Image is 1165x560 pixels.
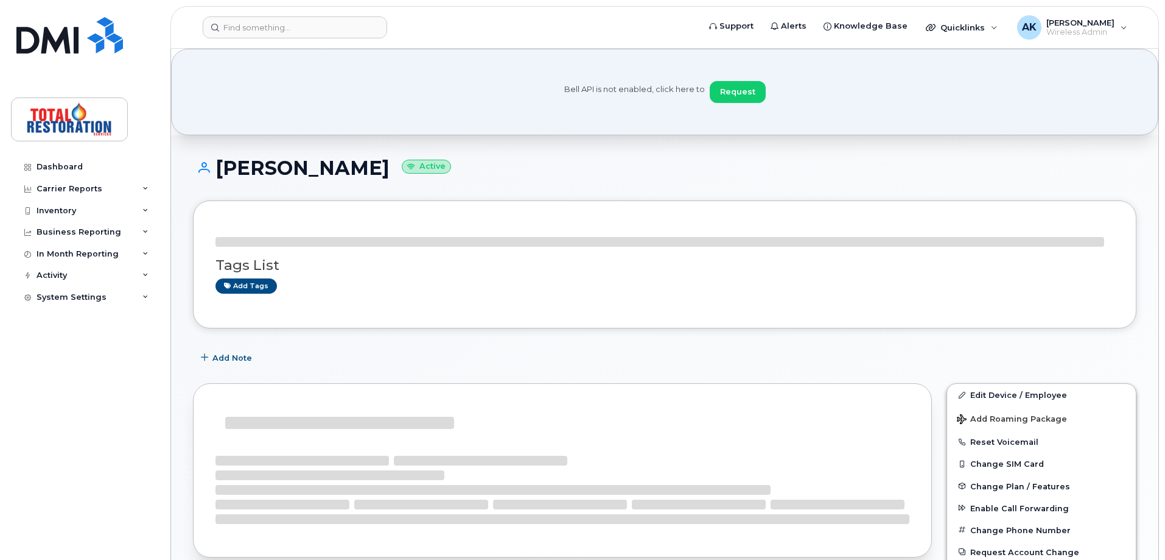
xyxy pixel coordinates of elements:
span: Request [720,86,755,97]
span: Add Roaming Package [957,414,1067,426]
button: Add Note [193,347,262,369]
button: Change Phone Number [947,519,1136,541]
a: Add tags [215,278,277,294]
button: Add Roaming Package [947,406,1136,431]
h1: [PERSON_NAME] [193,157,1136,179]
a: Edit Device / Employee [947,384,1136,406]
button: Change Plan / Features [947,475,1136,497]
button: Enable Call Forwarding [947,497,1136,519]
small: Active [402,160,451,174]
button: Request [710,81,766,103]
button: Change SIM Card [947,453,1136,475]
span: Add Note [212,352,252,364]
span: Bell API is not enabled, click here to [564,83,705,103]
span: Enable Call Forwarding [970,503,1069,512]
h3: Tags List [215,258,1114,273]
button: Reset Voicemail [947,431,1136,453]
span: Change Plan / Features [970,481,1070,491]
